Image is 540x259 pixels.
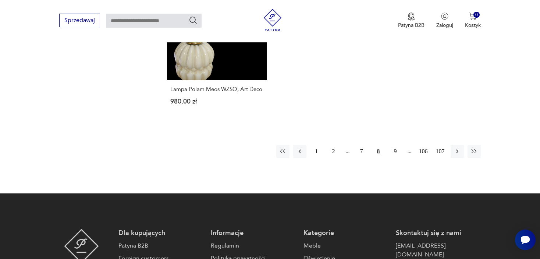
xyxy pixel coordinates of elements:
p: Patyna B2B [398,22,424,29]
img: Ikona medalu [408,13,415,21]
div: 0 [473,12,480,18]
img: Ikona koszyka [469,13,476,20]
a: Ikona medaluPatyna B2B [398,13,424,29]
h3: Lampa Polam Meos WZSO, Art Deco [170,86,263,92]
button: Zaloguj [436,13,453,29]
p: Informacje [211,229,296,238]
p: Zaloguj [436,22,453,29]
button: 9 [389,145,402,158]
a: [EMAIL_ADDRESS][DOMAIN_NAME] [396,241,481,259]
img: Patyna - sklep z meblami i dekoracjami vintage [262,9,284,31]
button: 8 [372,145,385,158]
a: Meble [303,241,388,250]
img: Ikonka użytkownika [441,13,448,20]
button: 7 [355,145,368,158]
button: Szukaj [189,16,198,25]
p: Dla kupujących [118,229,203,238]
button: Sprzedawaj [59,14,100,27]
button: Patyna B2B [398,13,424,29]
p: 980,00 zł [170,98,263,105]
p: Kategorie [303,229,388,238]
a: Patyna B2B [118,241,203,250]
a: Regulamin [211,241,296,250]
button: 1 [310,145,323,158]
button: 107 [434,145,447,158]
iframe: Smartsupp widget button [515,230,536,250]
button: 0Koszyk [465,13,481,29]
p: Skontaktuj się z nami [396,229,481,238]
button: 2 [327,145,340,158]
button: 106 [417,145,430,158]
p: Koszyk [465,22,481,29]
a: Sprzedawaj [59,18,100,24]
